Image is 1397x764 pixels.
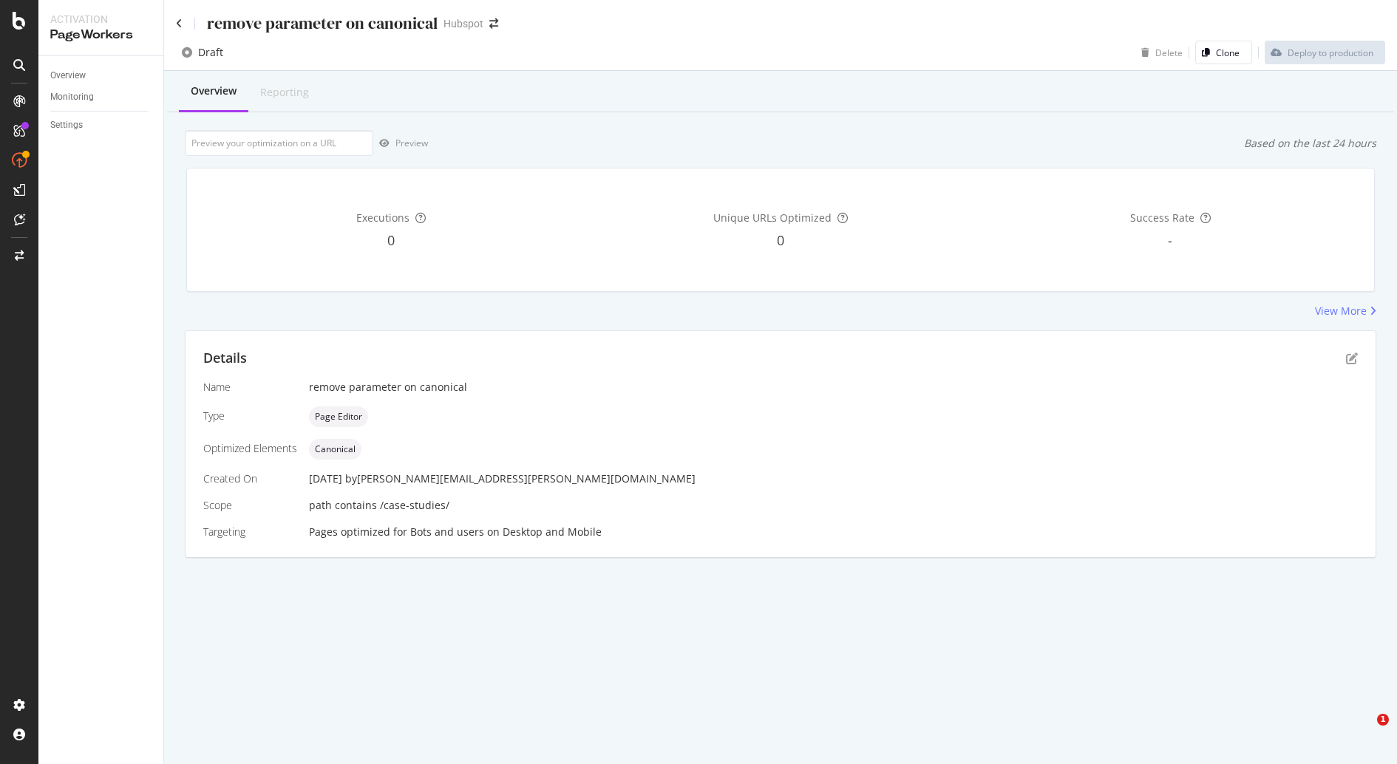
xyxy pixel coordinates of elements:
a: Settings [50,117,153,133]
a: Overview [50,68,153,83]
a: Click to go back [176,18,183,29]
div: Created On [203,471,297,486]
div: Reporting [260,85,309,100]
span: Success Rate [1130,211,1194,225]
div: Details [203,349,247,368]
div: Name [203,380,297,395]
div: Delete [1155,47,1183,59]
div: Draft [198,45,223,60]
div: View More [1315,304,1367,318]
span: Canonical [315,445,356,454]
span: path contains /case-studies/ [309,498,449,512]
div: Deploy to production [1288,47,1373,59]
div: arrow-right-arrow-left [489,18,498,29]
a: View More [1315,304,1376,318]
div: Targeting [203,525,297,539]
div: Overview [191,83,237,98]
div: Desktop and Mobile [503,525,602,539]
div: Hubspot [443,16,483,31]
button: Delete [1135,41,1183,64]
div: neutral label [309,439,361,460]
div: Overview [50,68,86,83]
button: Preview [373,132,428,155]
div: Based on the last 24 hours [1244,136,1376,151]
span: Unique URLs Optimized [713,211,832,225]
div: Scope [203,498,297,513]
div: Optimized Elements [203,441,297,456]
span: - [1168,231,1172,249]
div: Bots and users [410,525,484,539]
div: Preview [395,137,428,149]
div: Monitoring [50,89,94,105]
span: Executions [356,211,409,225]
div: Pages optimized for on [309,525,1358,539]
div: Settings [50,117,83,133]
div: by [PERSON_NAME][EMAIL_ADDRESS][PERSON_NAME][DOMAIN_NAME] [345,471,696,486]
input: Preview your optimization on a URL [185,130,373,156]
span: 1 [1377,714,1389,726]
div: remove parameter on canonical [207,12,438,35]
button: Deploy to production [1265,41,1385,64]
span: Page Editor [315,412,362,421]
div: remove parameter on canonical [309,380,1358,395]
div: pen-to-square [1346,352,1358,364]
span: 0 [387,231,395,249]
span: 0 [777,231,784,249]
a: Monitoring [50,89,153,105]
div: neutral label [309,406,368,427]
div: Clone [1216,47,1240,59]
div: Activation [50,12,152,27]
div: PageWorkers [50,27,152,44]
div: Type [203,409,297,423]
button: Clone [1195,41,1252,64]
iframe: Intercom live chat [1347,714,1382,749]
div: [DATE] [309,471,1358,486]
